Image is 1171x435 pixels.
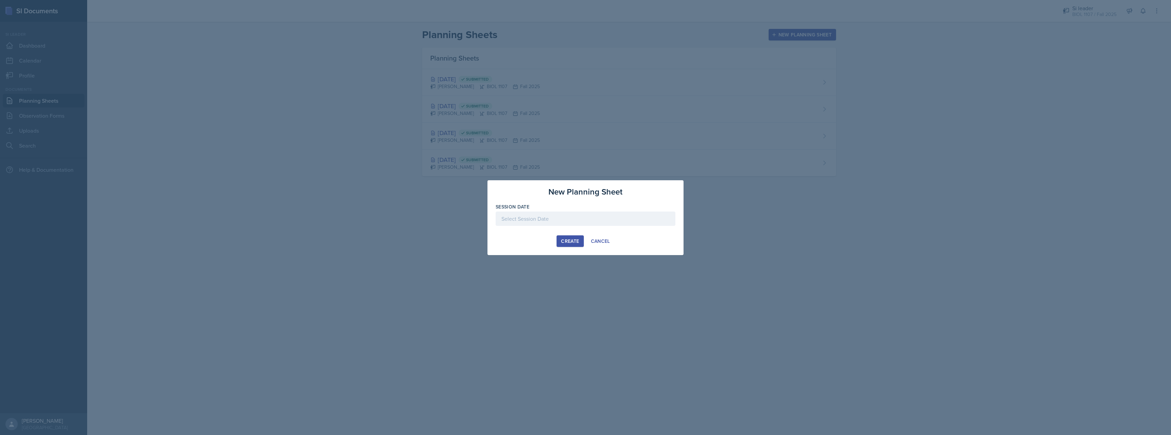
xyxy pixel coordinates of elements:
div: Cancel [591,238,610,244]
label: Session Date [496,203,529,210]
button: Cancel [587,235,614,247]
button: Create [557,235,583,247]
div: Create [561,238,579,244]
h3: New Planning Sheet [548,186,623,198]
